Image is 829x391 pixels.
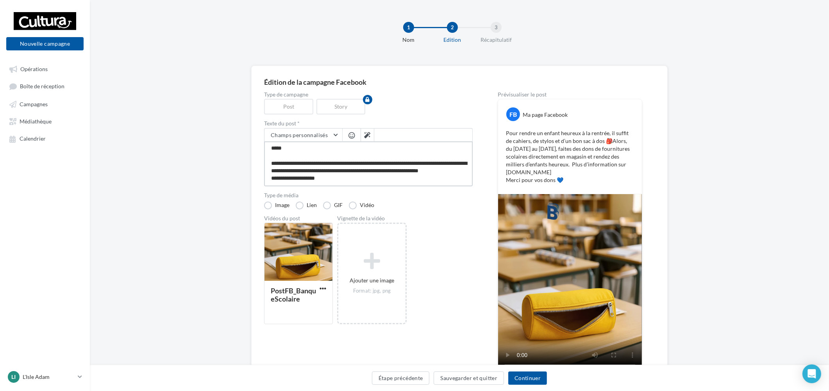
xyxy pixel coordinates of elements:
[20,118,52,125] span: Médiathèque
[5,131,85,145] a: Calendrier
[271,286,316,303] div: PostFB_BanqueScolaire
[491,22,502,33] div: 3
[20,83,64,90] span: Boîte de réception
[271,132,328,138] span: Champs personnalisés
[264,202,289,209] label: Image
[434,371,504,385] button: Sauvegarder et quitter
[427,36,477,44] div: Edition
[337,216,407,221] div: Vignette de la vidéo
[802,364,821,383] div: Open Intercom Messenger
[5,79,85,93] a: Boîte de réception
[264,216,333,221] div: Vidéos du post
[349,202,374,209] label: Vidéo
[5,114,85,128] a: Médiathèque
[5,62,85,76] a: Opérations
[296,202,317,209] label: Lien
[23,373,75,381] p: L'Isle Adam
[506,129,634,184] p: Pour rendre un enfant heureux à la rentrée, il suffit de cahiers, de stylos et d’un bon sac à dos...
[6,370,84,384] a: LI L'Isle Adam
[5,97,85,111] a: Campagnes
[20,136,46,142] span: Calendrier
[264,121,473,126] label: Texte du post *
[372,371,430,385] button: Étape précédente
[523,111,568,119] div: Ma page Facebook
[264,193,473,198] label: Type de média
[6,37,84,50] button: Nouvelle campagne
[264,92,473,97] label: Type de campagne
[384,36,434,44] div: Nom
[447,22,458,33] div: 2
[20,66,48,72] span: Opérations
[264,129,342,142] button: Champs personnalisés
[498,92,642,97] div: Prévisualiser le post
[508,371,547,385] button: Continuer
[403,22,414,33] div: 1
[471,36,521,44] div: Récapitulatif
[264,79,655,86] div: Édition de la campagne Facebook
[12,373,16,381] span: LI
[20,101,48,107] span: Campagnes
[323,202,343,209] label: GIF
[506,107,520,121] div: FB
